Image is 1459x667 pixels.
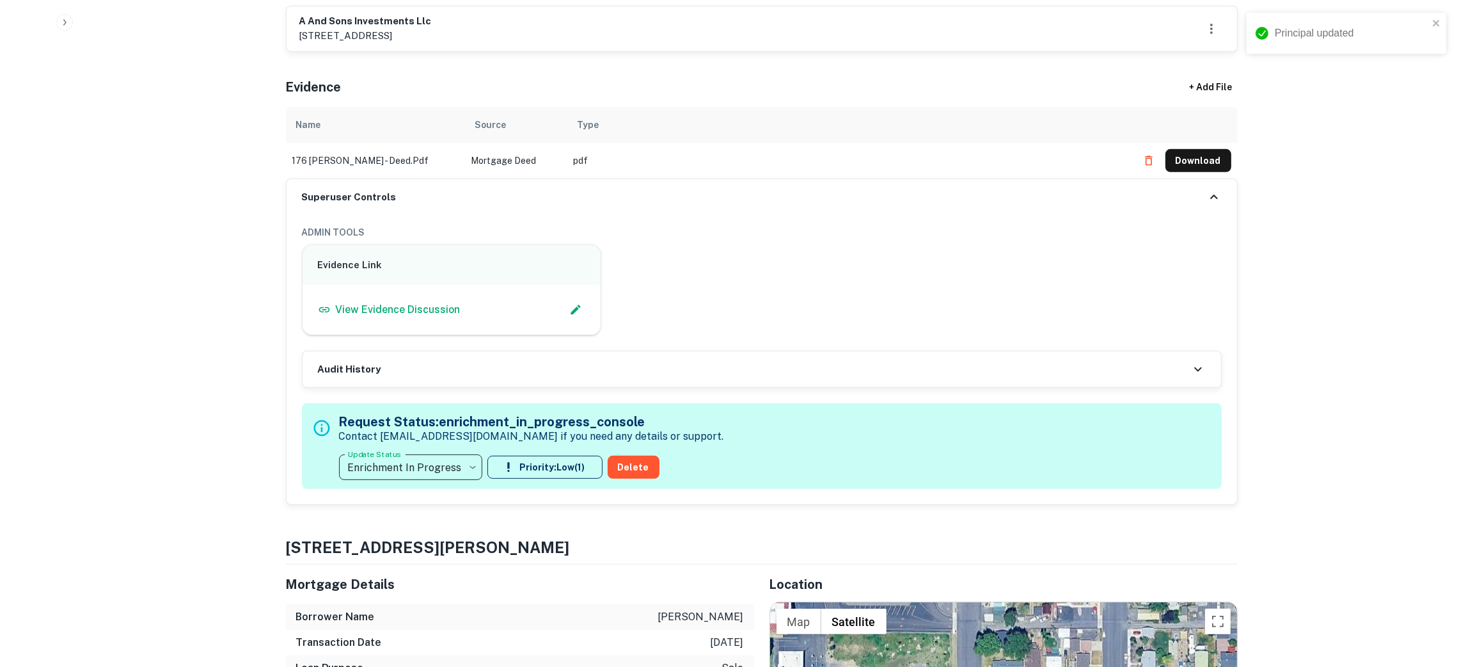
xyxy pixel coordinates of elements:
[286,575,754,594] h5: Mortgage Details
[1165,149,1231,172] button: Download
[339,412,724,431] h5: Request Status: enrichment_in_progress_console
[336,302,461,317] p: View Evidence Discussion
[286,536,1238,559] h4: [STREET_ADDRESS][PERSON_NAME]
[487,456,603,479] button: Priority:Low(1)
[296,609,375,625] h6: Borrower Name
[348,449,401,460] label: Update Status
[299,28,432,44] p: [STREET_ADDRESS]
[296,635,382,650] h6: Transaction Date
[1432,18,1441,30] button: close
[339,429,724,444] p: Contact [EMAIL_ADDRESS][DOMAIN_NAME] if you need any details or support.
[821,609,887,634] button: Show satellite imagery
[318,362,381,377] h6: Audit History
[1395,565,1459,626] iframe: Chat Widget
[465,107,567,143] th: Source
[318,258,586,273] h6: Evidence Link
[475,117,507,133] div: Source
[465,143,567,179] td: Mortgage Deed
[1205,609,1231,634] button: Toggle fullscreen view
[339,449,482,485] div: Enrichment In Progress
[286,107,1238,179] div: scrollable content
[578,117,599,133] div: Type
[658,609,744,625] p: [PERSON_NAME]
[1275,26,1428,41] div: Principal updated
[608,456,659,479] button: Delete
[769,575,1238,594] h5: Location
[296,117,321,133] div: Name
[1137,150,1160,171] button: Delete file
[286,77,342,97] h5: Evidence
[286,143,465,179] td: 176 [PERSON_NAME] - deed.pdf
[1166,76,1256,99] div: + Add File
[302,190,397,205] h6: Superuser Controls
[567,143,1131,179] td: pdf
[299,14,432,29] h6: a and sons investments llc
[567,107,1131,143] th: Type
[777,609,821,634] button: Show street map
[566,300,585,319] button: Edit Slack Link
[302,225,1222,239] h6: ADMIN TOOLS
[318,302,461,317] a: View Evidence Discussion
[711,635,744,650] p: [DATE]
[286,107,465,143] th: Name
